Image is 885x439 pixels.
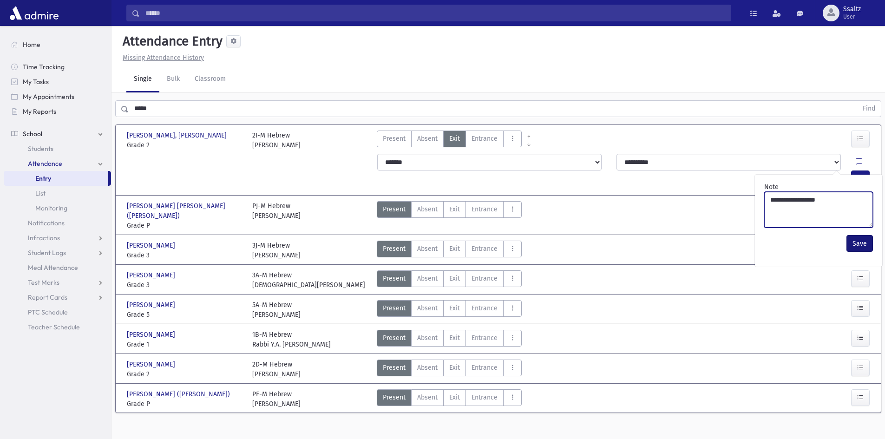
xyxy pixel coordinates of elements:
span: Teacher Schedule [28,323,80,331]
span: Exit [449,303,460,313]
a: Home [4,37,111,52]
span: Test Marks [28,278,59,287]
span: Meal Attendance [28,263,78,272]
span: Grade 3 [127,250,243,260]
span: Absent [417,363,438,373]
a: My Tasks [4,74,111,89]
a: Classroom [187,66,233,92]
a: Attendance [4,156,111,171]
a: Time Tracking [4,59,111,74]
span: School [23,130,42,138]
span: Absent [417,393,438,402]
div: 2D-M Hebrew [PERSON_NAME] [252,360,301,379]
span: Grade 1 [127,340,243,349]
span: [PERSON_NAME], [PERSON_NAME] [127,131,229,140]
a: PTC Schedule [4,305,111,320]
div: AttTypes [377,389,522,409]
span: Student Logs [28,249,66,257]
span: Infractions [28,234,60,242]
span: Entrance [472,333,498,343]
span: Grade 5 [127,310,243,320]
span: Time Tracking [23,63,65,71]
div: AttTypes [377,270,522,290]
span: Present [383,204,406,214]
span: [PERSON_NAME] [127,270,177,280]
a: Missing Attendance History [119,54,204,62]
a: Notifications [4,216,111,230]
a: Meal Attendance [4,260,111,275]
span: Grade 2 [127,369,243,379]
div: 1B-M Hebrew Rabbi Y.A. [PERSON_NAME] [252,330,331,349]
a: Report Cards [4,290,111,305]
span: [PERSON_NAME] [127,330,177,340]
span: Present [383,393,406,402]
a: Entry [4,171,108,186]
span: [PERSON_NAME] [127,300,177,310]
a: Single [126,66,159,92]
span: My Appointments [23,92,74,101]
span: [PERSON_NAME] [127,360,177,369]
a: My Appointments [4,89,111,104]
span: Entrance [472,363,498,373]
input: Search [140,5,731,21]
span: Absent [417,204,438,214]
div: AttTypes [377,241,522,260]
a: Test Marks [4,275,111,290]
div: 2I-M Hebrew [PERSON_NAME] [252,131,301,150]
a: List [4,186,111,201]
span: Entrance [472,393,498,402]
span: Entrance [472,303,498,313]
button: Find [857,101,881,117]
span: Exit [449,363,460,373]
span: Present [383,274,406,283]
div: PJ-M Hebrew [PERSON_NAME] [252,201,301,230]
span: Absent [417,303,438,313]
span: Present [383,134,406,144]
span: Entrance [472,134,498,144]
a: Bulk [159,66,187,92]
span: Exit [449,393,460,402]
span: Attendance [28,159,62,168]
span: Report Cards [28,293,67,301]
label: Note [764,182,779,192]
span: Grade P [127,399,243,409]
span: Notifications [28,219,65,227]
span: User [843,13,861,20]
span: My Reports [23,107,56,116]
span: Entry [35,174,51,183]
a: Infractions [4,230,111,245]
div: AttTypes [377,360,522,379]
a: Students [4,141,111,156]
span: Grade 2 [127,140,243,150]
button: Save [846,235,873,252]
span: Present [383,244,406,254]
h5: Attendance Entry [119,33,223,49]
div: 3A-M Hebrew [DEMOGRAPHIC_DATA][PERSON_NAME] [252,270,365,290]
span: Entrance [472,204,498,214]
span: [PERSON_NAME] [127,241,177,250]
u: Missing Attendance History [123,54,204,62]
div: 3J-M Hebrew [PERSON_NAME] [252,241,301,260]
span: Students [28,144,53,153]
span: Present [383,303,406,313]
span: [PERSON_NAME] ([PERSON_NAME]) [127,389,232,399]
div: 5A-M Hebrew [PERSON_NAME] [252,300,301,320]
span: Entrance [472,274,498,283]
span: Absent [417,274,438,283]
span: Exit [449,333,460,343]
div: AttTypes [377,201,522,230]
a: My Reports [4,104,111,119]
div: AttTypes [377,300,522,320]
span: Ssaltz [843,6,861,13]
span: Absent [417,333,438,343]
span: List [35,189,46,197]
a: Student Logs [4,245,111,260]
span: Grade 3 [127,280,243,290]
span: Absent [417,134,438,144]
span: Exit [449,204,460,214]
span: [PERSON_NAME] [PERSON_NAME] ([PERSON_NAME]) [127,201,243,221]
div: AttTypes [377,131,522,150]
span: Present [383,363,406,373]
a: School [4,126,111,141]
span: Monitoring [35,204,67,212]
